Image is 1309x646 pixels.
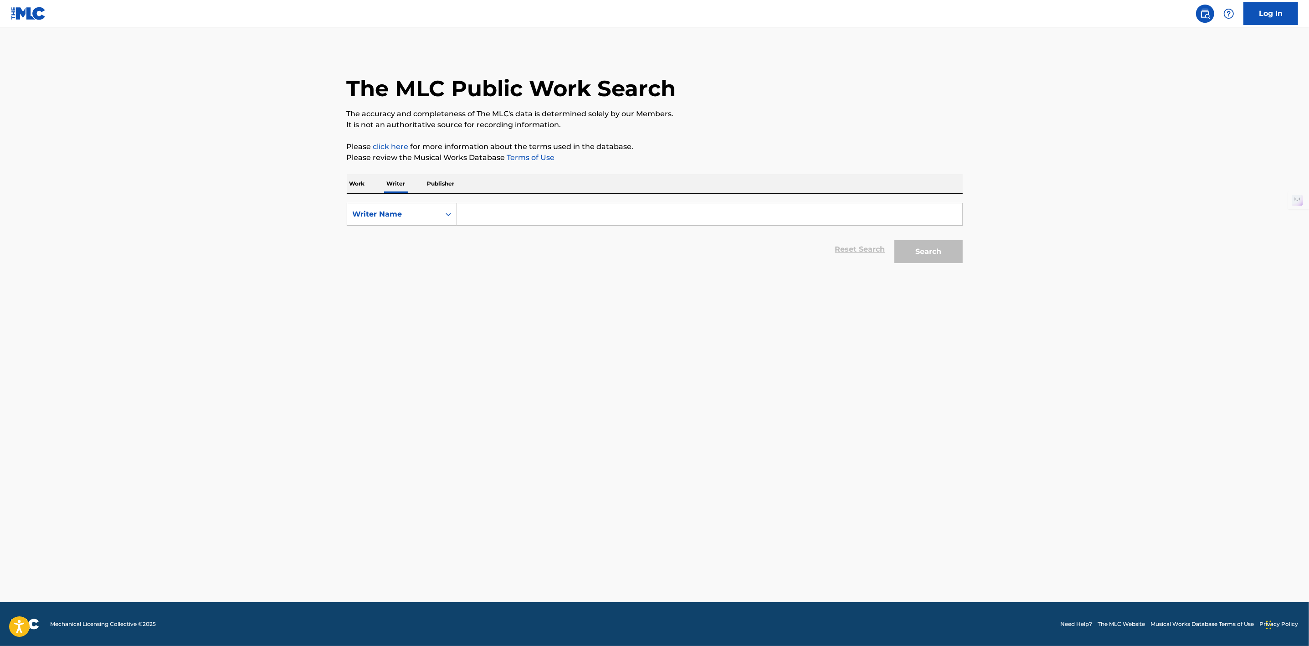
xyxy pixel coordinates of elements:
[1223,8,1234,19] img: help
[347,75,676,102] h1: The MLC Public Work Search
[347,109,963,119] p: The accuracy and completeness of The MLC's data is determined solely by our Members.
[425,174,457,193] p: Publisher
[11,7,46,20] img: MLC Logo
[384,174,408,193] p: Writer
[1220,5,1238,23] div: Help
[347,141,963,152] p: Please for more information about the terms used in the database.
[347,203,963,268] form: Search Form
[1060,620,1092,628] a: Need Help?
[373,142,409,151] a: click here
[11,619,39,630] img: logo
[1150,620,1254,628] a: Musical Works Database Terms of Use
[1243,2,1298,25] a: Log In
[505,153,555,162] a: Terms of Use
[1266,611,1272,639] div: Drag
[1259,620,1298,628] a: Privacy Policy
[50,620,156,628] span: Mechanical Licensing Collective © 2025
[347,119,963,130] p: It is not an authoritative source for recording information.
[347,174,368,193] p: Work
[1200,8,1211,19] img: search
[1196,5,1214,23] a: Public Search
[347,152,963,163] p: Please review the Musical Works Database
[1098,620,1145,628] a: The MLC Website
[1263,602,1309,646] iframe: Chat Widget
[353,209,435,220] div: Writer Name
